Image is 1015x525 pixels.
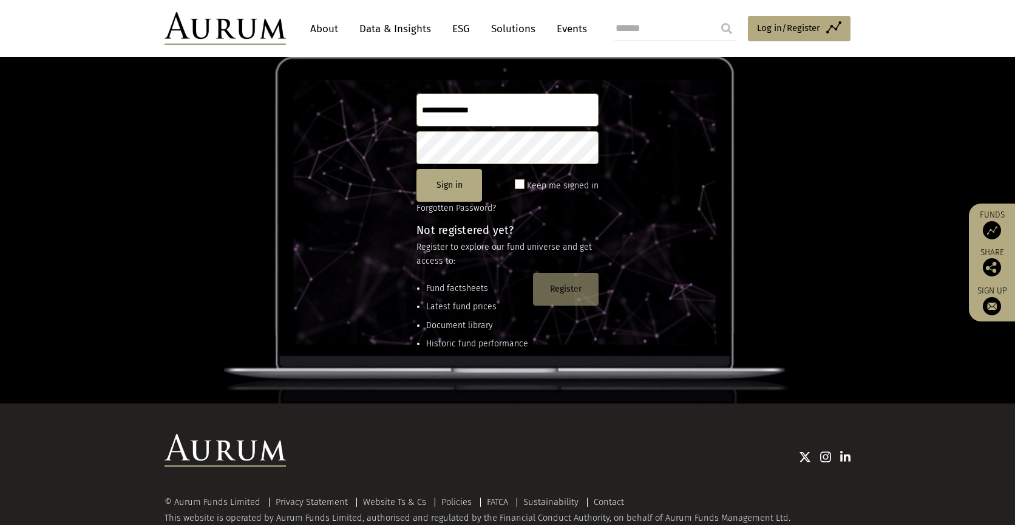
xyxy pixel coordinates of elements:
[426,319,528,332] li: Document library
[523,496,579,507] a: Sustainability
[426,300,528,314] li: Latest fund prices
[975,210,1009,239] a: Funds
[551,18,587,40] a: Events
[426,337,528,351] li: Historic fund performance
[715,16,739,41] input: Submit
[799,451,811,463] img: Twitter icon
[276,496,348,507] a: Privacy Statement
[487,496,508,507] a: FATCA
[416,169,482,202] button: Sign in
[748,16,850,41] a: Log in/Register
[820,451,831,463] img: Instagram icon
[165,434,286,467] img: Aurum Logo
[353,18,437,40] a: Data & Insights
[975,286,1009,315] a: Sign up
[594,496,624,507] a: Contact
[975,249,1009,276] div: Share
[983,297,1001,315] img: Sign up to our newsletter
[757,21,820,35] span: Log in/Register
[165,498,266,507] div: © Aurum Funds Limited
[416,203,496,213] a: Forgotten Password?
[441,496,472,507] a: Policies
[416,225,599,236] h4: Not registered yet?
[416,241,599,268] p: Register to explore our fund universe and get access to:
[485,18,541,40] a: Solutions
[426,282,528,295] li: Fund factsheets
[165,12,286,45] img: Aurum
[363,496,426,507] a: Website Ts & Cs
[527,179,599,193] label: Keep me signed in
[304,18,344,40] a: About
[983,221,1001,239] img: Access Funds
[840,451,851,463] img: Linkedin icon
[446,18,476,40] a: ESG
[983,258,1001,276] img: Share this post
[533,273,599,306] button: Register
